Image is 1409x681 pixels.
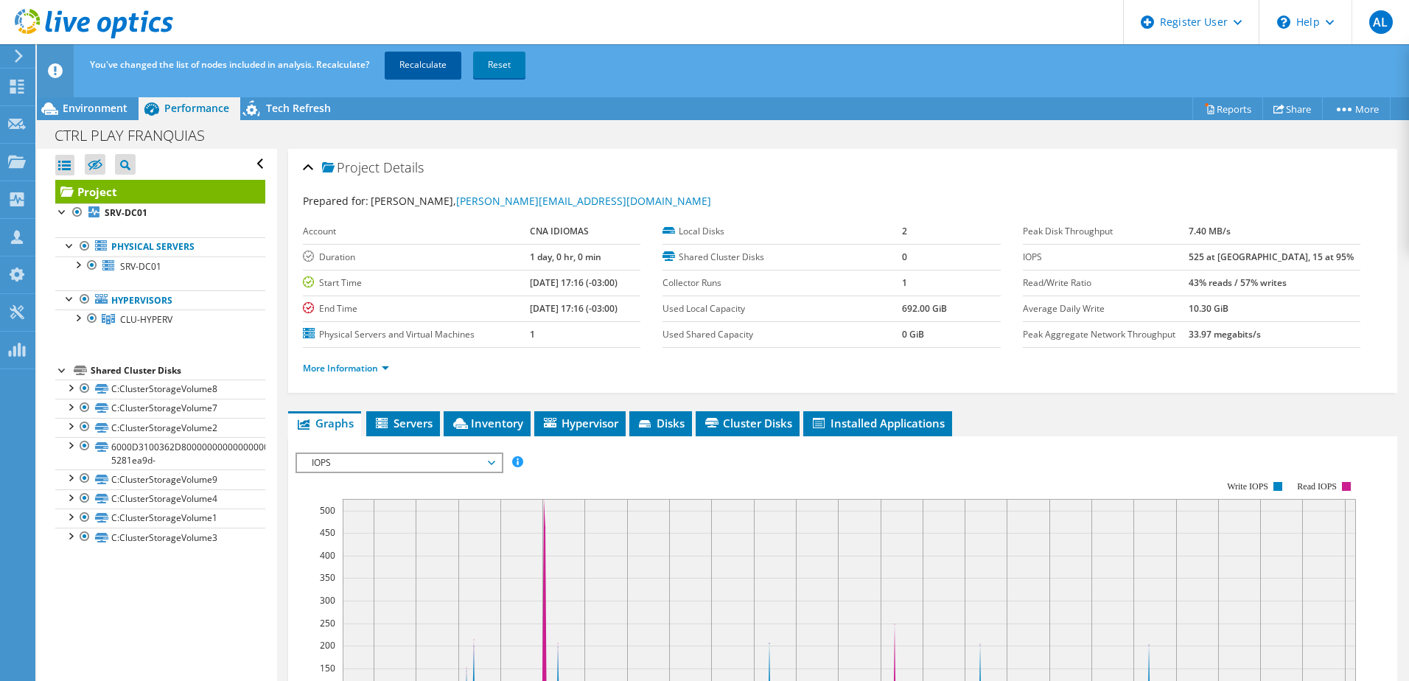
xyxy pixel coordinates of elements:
label: IOPS [1023,250,1189,265]
label: Shared Cluster Disks [662,250,902,265]
a: Reset [473,52,525,78]
text: 200 [320,639,335,652]
label: Prepared for: [303,194,368,208]
a: CLU-HYPERV [55,310,265,329]
label: Physical Servers and Virtual Machines [303,327,530,342]
text: 500 [320,504,335,517]
b: 1 day, 0 hr, 0 min [530,251,601,263]
a: More Information [303,362,389,374]
b: 1 [902,276,907,289]
b: 43% reads / 57% writes [1189,276,1287,289]
text: 300 [320,594,335,607]
b: CNA IDIOMAS [530,225,589,237]
text: Read IOPS [1297,481,1337,492]
a: Recalculate [385,52,461,78]
label: Start Time [303,276,530,290]
b: 2 [902,225,907,237]
a: C:ClusterStorageVolume9 [55,469,265,489]
div: Shared Cluster Disks [91,362,265,380]
span: SRV-DC01 [120,260,161,273]
label: Peak Aggregate Network Throughput [1023,327,1189,342]
a: C:ClusterStorageVolume8 [55,380,265,399]
b: SRV-DC01 [105,206,147,219]
b: 0 GiB [902,328,924,340]
a: C:ClusterStorageVolume7 [55,399,265,418]
span: You've changed the list of nodes included in analysis. Recalculate? [90,58,369,71]
text: Write IOPS [1227,481,1268,492]
span: Tech Refresh [266,101,331,115]
b: 525 at [GEOGRAPHIC_DATA], 15 at 95% [1189,251,1354,263]
label: Used Shared Capacity [662,327,902,342]
a: Physical Servers [55,237,265,256]
span: Installed Applications [811,416,945,430]
a: SRV-DC01 [55,256,265,276]
text: 400 [320,549,335,562]
b: 1 [530,328,535,340]
a: Reports [1192,97,1263,120]
h1: CTRL PLAY FRANQUIAS [48,128,228,144]
span: Environment [63,101,127,115]
b: [DATE] 17:16 (-03:00) [530,302,618,315]
a: SRV-DC01 [55,203,265,223]
text: 350 [320,571,335,584]
label: Collector Runs [662,276,902,290]
label: Account [303,224,530,239]
span: Servers [374,416,433,430]
b: 7.40 MB/s [1189,225,1231,237]
b: 0 [902,251,907,263]
a: [PERSON_NAME][EMAIL_ADDRESS][DOMAIN_NAME] [456,194,711,208]
span: IOPS [304,454,494,472]
a: C:ClusterStorageVolume3 [55,528,265,547]
label: Duration [303,250,530,265]
a: Project [55,180,265,203]
text: 150 [320,662,335,674]
text: 250 [320,617,335,629]
label: Peak Disk Throughput [1023,224,1189,239]
span: Cluster Disks [703,416,792,430]
span: CLU-HYPERV [120,313,172,326]
label: Read/Write Ratio [1023,276,1189,290]
a: C:ClusterStorageVolume1 [55,509,265,528]
text: 450 [320,526,335,539]
label: End Time [303,301,530,316]
svg: \n [1277,15,1290,29]
span: [PERSON_NAME], [371,194,711,208]
span: Disks [637,416,685,430]
a: Share [1262,97,1323,120]
b: 692.00 GiB [902,302,947,315]
label: Used Local Capacity [662,301,902,316]
span: Graphs [296,416,354,430]
a: More [1322,97,1391,120]
b: 10.30 GiB [1189,302,1228,315]
span: Inventory [451,416,523,430]
span: Details [383,158,424,176]
span: Hypervisor [542,416,618,430]
span: Performance [164,101,229,115]
b: 33.97 megabits/s [1189,328,1261,340]
span: AL [1369,10,1393,34]
span: Project [322,161,380,175]
a: 6000D3100362D8000000000000000003-5281ea9d- [55,437,265,469]
label: Local Disks [662,224,902,239]
a: Hypervisors [55,290,265,310]
a: C:ClusterStorageVolume4 [55,489,265,509]
b: [DATE] 17:16 (-03:00) [530,276,618,289]
a: C:ClusterStorageVolume2 [55,418,265,437]
label: Average Daily Write [1023,301,1189,316]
